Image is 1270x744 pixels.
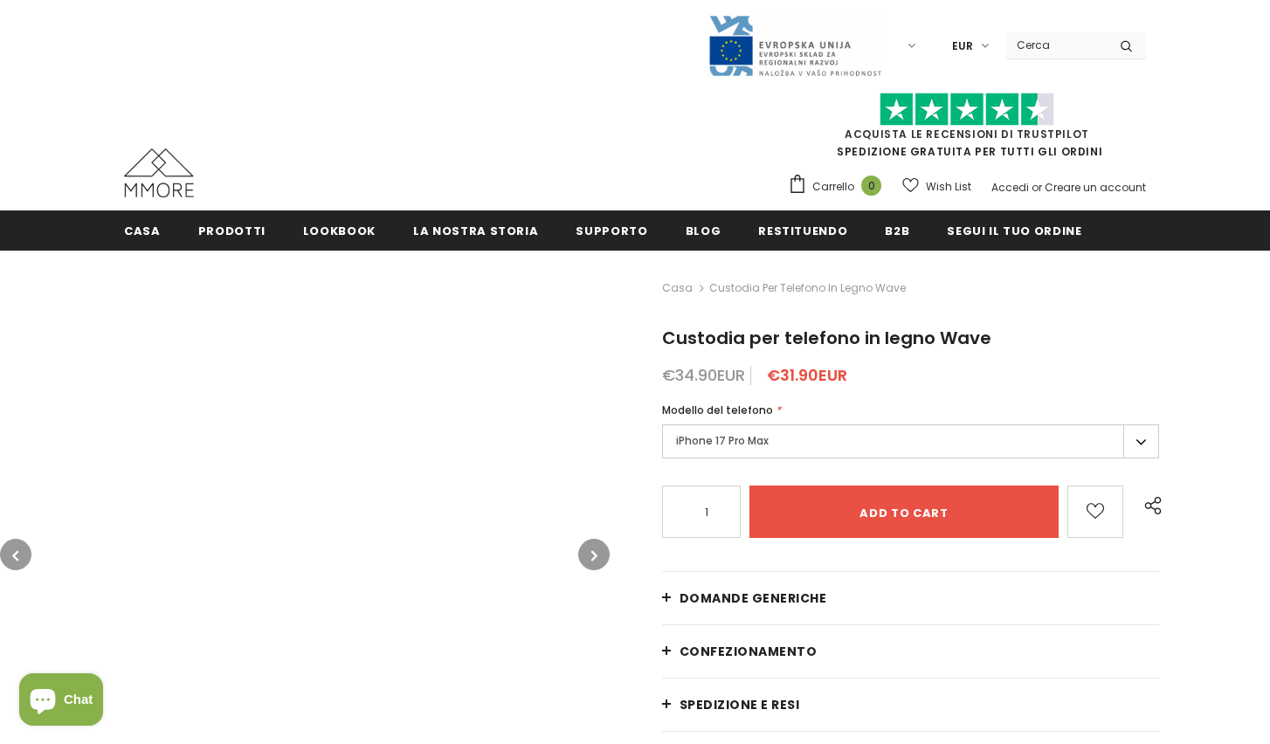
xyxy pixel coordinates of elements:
label: iPhone 17 Pro Max [662,424,1159,458]
a: Spedizione e resi [662,679,1159,731]
span: Spedizione e resi [680,696,800,713]
span: SPEDIZIONE GRATUITA PER TUTTI GLI ORDINI [788,100,1146,159]
span: 0 [861,176,881,196]
span: Domande generiche [680,589,827,607]
a: Javni Razpis [707,38,882,52]
span: or [1032,180,1042,195]
a: CONFEZIONAMENTO [662,625,1159,678]
a: Lookbook [303,210,376,250]
img: Javni Razpis [707,14,882,78]
span: Prodotti [198,223,266,239]
a: Creare un account [1045,180,1146,195]
input: Add to cart [749,486,1059,538]
a: Accedi [991,180,1029,195]
span: La nostra storia [413,223,538,239]
span: Custodia per telefono in legno Wave [709,278,906,299]
span: B2B [885,223,909,239]
a: Prodotti [198,210,266,250]
a: Acquista le recensioni di TrustPilot [845,127,1089,141]
span: Carrello [812,178,854,196]
span: Lookbook [303,223,376,239]
span: Blog [686,223,721,239]
a: Casa [662,278,693,299]
span: Modello del telefono [662,403,773,417]
inbox-online-store-chat: Shopify online store chat [14,673,108,730]
input: Search Site [1006,32,1107,58]
a: Carrello 0 [788,174,890,200]
span: Wish List [926,178,971,196]
a: La nostra storia [413,210,538,250]
img: Fidati di Pilot Stars [880,93,1054,127]
a: B2B [885,210,909,250]
span: Casa [124,223,161,239]
a: Restituendo [758,210,847,250]
a: Casa [124,210,161,250]
img: Casi MMORE [124,148,194,197]
span: €34.90EUR [662,364,745,386]
span: Custodia per telefono in legno Wave [662,326,991,350]
a: Blog [686,210,721,250]
span: Segui il tuo ordine [947,223,1081,239]
a: Wish List [902,171,971,202]
span: €31.90EUR [767,364,847,386]
a: supporto [576,210,647,250]
span: supporto [576,223,647,239]
a: Domande generiche [662,572,1159,624]
span: EUR [952,38,973,55]
span: CONFEZIONAMENTO [680,643,818,660]
a: Segui il tuo ordine [947,210,1081,250]
span: Restituendo [758,223,847,239]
